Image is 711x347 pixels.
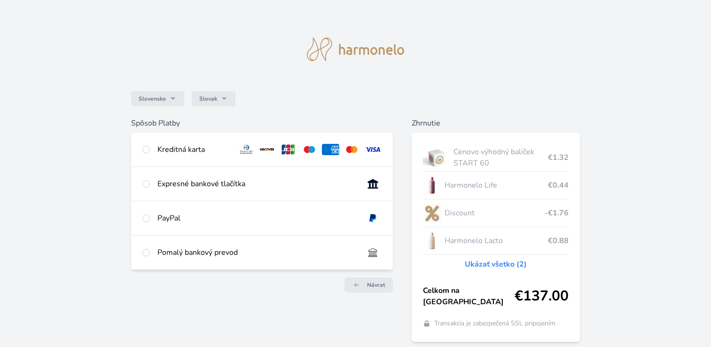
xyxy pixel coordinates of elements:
[364,213,382,224] img: paypal.svg
[364,144,382,155] img: visa.svg
[445,180,548,191] span: Harmonelo Life
[423,229,441,252] img: CLEAN_LACTO_se_stinem_x-hi-lo.jpg
[445,235,548,246] span: Harmonelo Lacto
[412,118,580,129] h6: Zhrnutie
[131,118,393,129] h6: Spôsob Platby
[548,235,569,246] span: €0.88
[238,144,255,155] img: diners.svg
[453,146,548,169] span: Cenovo výhodný balíček START 60
[344,277,393,292] a: Návrat
[280,144,297,155] img: jcb.svg
[423,173,441,197] img: CLEAN_LIFE_se_stinem_x-lo.jpg
[423,285,515,308] span: Celkom na [GEOGRAPHIC_DATA]
[434,319,555,328] span: Transakcia je zabezpečená SSL pripojením
[423,201,441,225] img: discount-lo.png
[367,281,385,289] span: Návrat
[139,95,166,103] span: Slovensko
[157,144,230,155] div: Kreditná karta
[364,247,382,258] img: bankTransfer_IBAN.svg
[515,288,569,305] span: €137.00
[157,178,357,189] div: Expresné bankové tlačítka
[322,144,339,155] img: amex.svg
[307,38,405,61] img: logo.svg
[364,178,382,189] img: onlineBanking_SK.svg
[545,207,569,219] span: -€1.76
[258,144,276,155] img: discover.svg
[423,146,450,169] img: start.jpg
[199,95,217,103] span: Slovak
[157,247,357,258] div: Pomalý bankový prevod
[445,207,545,219] span: Discount
[301,144,318,155] img: maestro.svg
[157,213,357,224] div: PayPal
[131,91,184,106] button: Slovensko
[343,144,360,155] img: mc.svg
[192,91,235,106] button: Slovak
[548,152,569,163] span: €1.32
[465,259,527,270] a: Ukázať všetko (2)
[548,180,569,191] span: €0.44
